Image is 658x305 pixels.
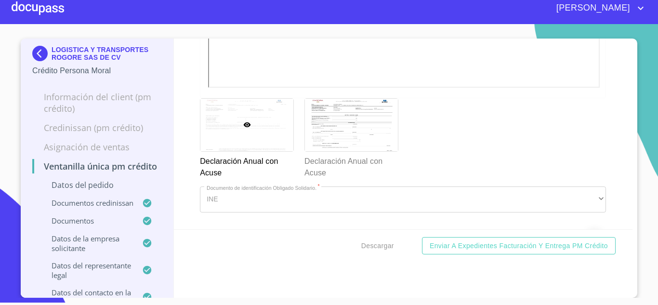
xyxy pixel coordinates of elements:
[32,234,142,253] p: Datos de la empresa solicitante
[200,152,293,179] p: Declaración Anual con Acuse
[304,152,397,179] p: Declaración Anual con Acuse
[32,91,162,114] p: Información del Client (PM crédito)
[32,216,142,225] p: Documentos
[206,228,561,240] p: Identificación Obligado Solidario
[549,0,646,16] button: account of current user
[422,237,616,255] button: Enviar a Expedientes Facturación y Entrega PM crédito
[430,240,608,252] span: Enviar a Expedientes Facturación y Entrega PM crédito
[549,0,635,16] span: [PERSON_NAME]
[32,65,162,77] p: Crédito Persona Moral
[32,198,142,208] p: Documentos CrediNissan
[32,261,142,280] p: Datos del representante legal
[32,160,162,172] p: Ventanilla única PM crédito
[361,240,394,252] span: Descargar
[52,46,162,61] p: LOGISTICA Y TRANSPORTES ROGORE SAS DE CV
[357,237,398,255] button: Descargar
[32,180,162,190] p: Datos del pedido
[305,99,398,151] img: Declaración Anual con Acuse
[32,46,52,61] img: Docupass spot blue
[32,46,162,65] div: LOGISTICA Y TRANSPORTES ROGORE SAS DE CV
[32,141,162,153] p: Asignación de Ventas
[32,122,162,133] p: Credinissan (PM crédito)
[200,186,606,212] div: INE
